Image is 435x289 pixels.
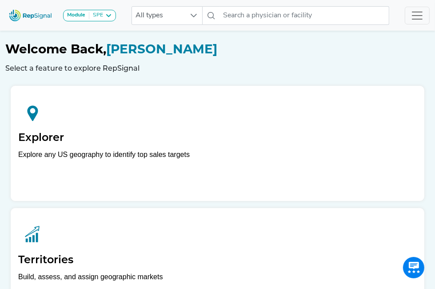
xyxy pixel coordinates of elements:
span: Welcome Back, [5,41,106,56]
h6: Select a feature to explore RepSignal [5,64,430,72]
h2: Territories [18,253,417,266]
div: Explore any US geography to identify top sales targets [18,149,417,160]
span: All types [132,7,185,24]
strong: Module [67,12,85,18]
h1: [PERSON_NAME] [5,42,430,57]
button: Toggle navigation [405,7,430,24]
a: ExplorerExplore any US geography to identify top sales targets [11,86,424,201]
input: Search a physician or facility [219,6,389,25]
button: ModuleSPE [63,10,116,21]
h2: Explorer [18,131,417,144]
div: SPE [89,12,103,19]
